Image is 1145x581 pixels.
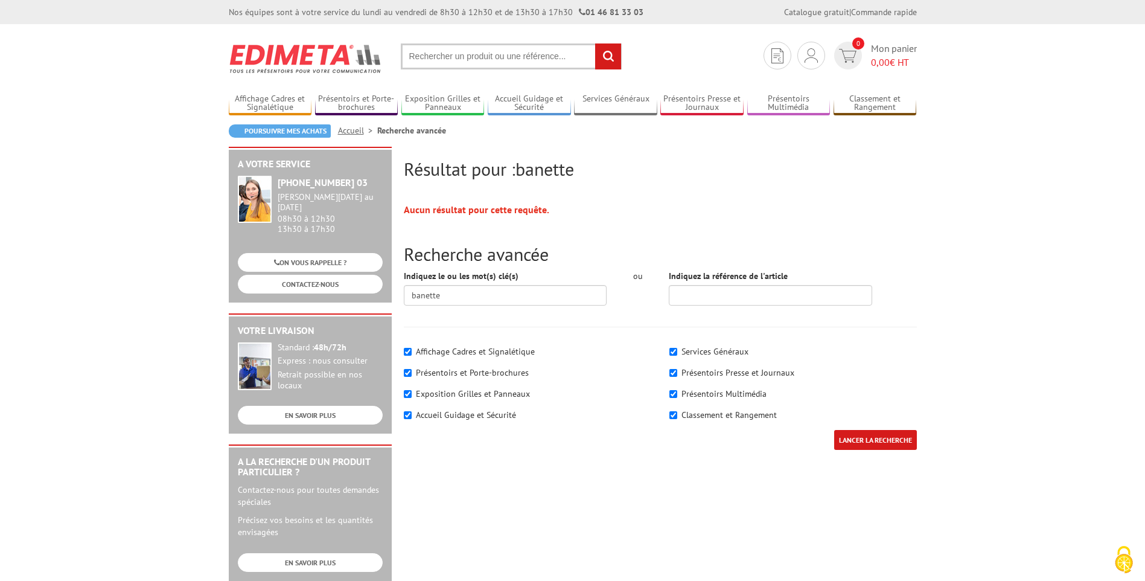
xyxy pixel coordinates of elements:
[404,204,549,216] strong: Aucun résultat pour cette requête.
[404,244,917,264] h2: Recherche avancée
[278,176,368,188] strong: [PHONE_NUMBER] 03
[784,7,849,18] a: Catalogue gratuit
[669,369,677,377] input: Présentoirs Presse et Journaux
[515,157,574,181] span: banette
[238,275,383,294] a: CONTACTEZ-NOUS
[404,390,412,398] input: Exposition Grilles et Panneaux
[681,388,767,399] label: Présentoirs Multimédia
[784,6,917,18] div: |
[834,94,917,114] a: Classement et Rangement
[404,348,412,356] input: Affichage Cadres et Signalétique
[669,348,677,356] input: Services Généraux
[416,388,530,399] label: Exposition Grilles et Panneaux
[238,253,383,272] a: ON VOUS RAPPELLE ?
[315,94,398,114] a: Présentoirs et Porte-brochures
[238,457,383,478] h2: A la recherche d'un produit particulier ?
[404,159,917,179] h2: Résultat pour :
[278,192,383,234] div: 08h30 à 12h30 13h30 à 17h30
[416,409,516,420] label: Accueil Guidage et Sécurité
[229,94,312,114] a: Affichage Cadres et Signalétique
[488,94,571,114] a: Accueil Guidage et Sécurité
[851,7,917,18] a: Commande rapide
[660,94,744,114] a: Présentoirs Presse et Journaux
[1109,545,1139,575] img: Cookies (fenêtre modale)
[771,48,783,63] img: devis rapide
[404,270,518,282] label: Indiquez le ou les mot(s) clé(s)
[238,326,383,336] h2: Votre livraison
[1103,540,1145,581] button: Cookies (fenêtre modale)
[669,390,677,398] input: Présentoirs Multimédia
[871,56,917,69] span: € HT
[831,42,917,69] a: devis rapide 0 Mon panier 0,00€ HT
[278,356,383,367] div: Express : nous consulter
[834,430,917,450] input: LANCER LA RECHERCHE
[229,124,331,138] a: Poursuivre mes achats
[579,7,643,18] strong: 01 46 81 33 03
[229,6,643,18] div: Nos équipes sont à votre service du lundi au vendredi de 8h30 à 12h30 et de 13h30 à 17h30
[278,192,383,213] div: [PERSON_NAME][DATE] au [DATE]
[404,411,412,419] input: Accueil Guidage et Sécurité
[871,42,917,69] span: Mon panier
[839,49,856,63] img: devis rapide
[238,484,383,508] p: Contactez-nous pour toutes demandes spéciales
[404,369,412,377] input: Présentoirs et Porte-brochures
[805,48,818,63] img: devis rapide
[238,553,383,572] a: EN SAVOIR PLUS
[338,125,377,136] a: Accueil
[416,367,529,378] label: Présentoirs et Porte-brochures
[314,342,346,353] strong: 48h/72h
[681,409,777,420] label: Classement et Rangement
[401,94,485,114] a: Exposition Grilles et Panneaux
[574,94,657,114] a: Services Généraux
[278,342,383,353] div: Standard :
[747,94,831,114] a: Présentoirs Multimédia
[681,367,794,378] label: Présentoirs Presse et Journaux
[669,270,788,282] label: Indiquez la référence de l'article
[681,346,748,357] label: Services Généraux
[669,411,677,419] input: Classement et Rangement
[238,176,272,223] img: widget-service.jpg
[401,43,622,69] input: Rechercher un produit ou une référence...
[625,270,651,282] div: ou
[595,43,621,69] input: rechercher
[238,159,383,170] h2: A votre service
[871,56,890,68] span: 0,00
[416,346,535,357] label: Affichage Cadres et Signalétique
[238,514,383,538] p: Précisez vos besoins et les quantités envisagées
[229,36,383,81] img: Edimeta
[852,37,864,50] span: 0
[377,124,446,136] li: Recherche avancée
[238,406,383,425] a: EN SAVOIR PLUS
[278,370,383,391] div: Retrait possible en nos locaux
[238,342,272,390] img: widget-livraison.jpg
